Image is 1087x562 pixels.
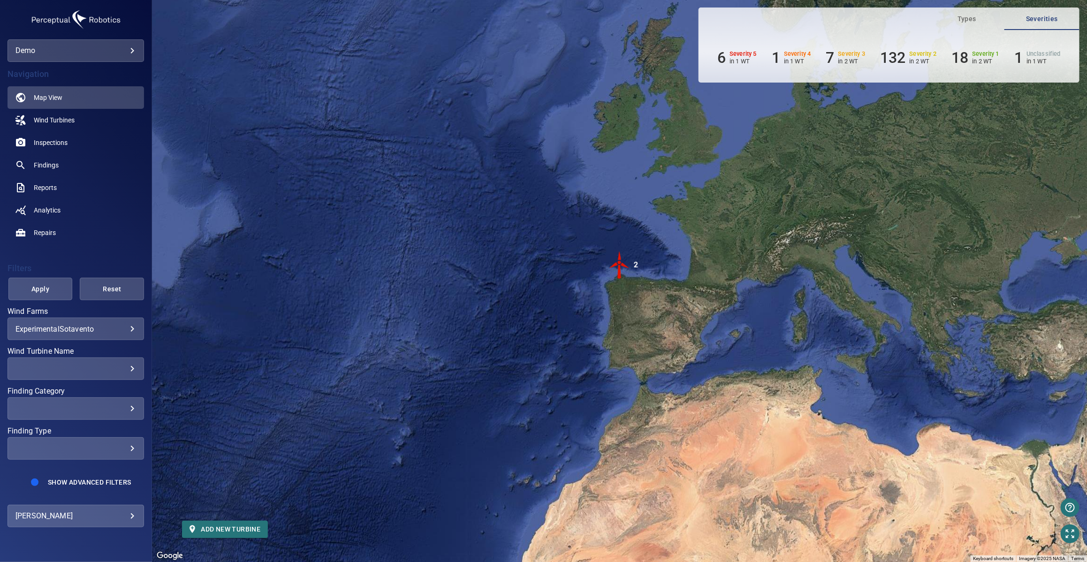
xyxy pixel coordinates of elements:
[34,138,68,147] span: Inspections
[48,478,131,486] span: Show Advanced Filters
[8,357,144,380] div: Wind Turbine Name
[8,39,144,62] div: demo
[8,278,73,300] button: Apply
[910,51,937,57] h6: Severity 2
[190,524,260,535] span: Add new turbine
[730,58,757,65] p: in 1 WT
[1014,49,1023,67] h6: 1
[8,154,144,176] a: findings noActive
[42,475,137,490] button: Show Advanced Filters
[8,318,144,340] div: Wind Farms
[951,49,968,67] h6: 18
[34,205,61,215] span: Analytics
[15,325,136,334] div: ExperimentalSotavento
[951,49,999,67] li: Severity 1
[8,221,144,244] a: repairs noActive
[34,228,56,237] span: Repairs
[154,550,185,562] img: Google
[8,427,144,435] label: Finding Type
[8,387,144,395] label: Finding Category
[910,58,937,65] p: in 2 WT
[91,283,132,295] span: Reset
[826,49,866,67] li: Severity 3
[772,49,780,67] h6: 1
[8,397,144,420] div: Finding Category
[826,49,835,67] h6: 7
[1026,51,1061,57] h6: Unclassified
[34,93,62,102] span: Map View
[8,69,144,79] h4: Navigation
[784,58,811,65] p: in 1 WT
[8,348,144,355] label: Wind Turbine Name
[29,8,123,32] img: demo-logo
[784,51,811,57] h6: Severity 4
[8,264,144,273] h4: Filters
[80,278,144,300] button: Reset
[1019,556,1065,561] span: Imagery ©2025 NASA
[973,51,1000,57] h6: Severity 1
[838,51,866,57] h6: Severity 3
[182,521,268,538] button: Add new turbine
[8,176,144,199] a: reports noActive
[973,58,1000,65] p: in 2 WT
[8,86,144,109] a: map active
[34,160,59,170] span: Findings
[1026,58,1061,65] p: in 1 WT
[935,13,999,25] span: Types
[606,251,634,281] gmp-advanced-marker: 2
[20,283,61,295] span: Apply
[730,51,757,57] h6: Severity 5
[880,49,905,67] h6: 132
[34,183,57,192] span: Reports
[8,437,144,460] div: Finding Type
[606,251,634,279] img: windFarmIconCat5.svg
[8,131,144,154] a: inspections noActive
[8,199,144,221] a: analytics noActive
[8,308,144,315] label: Wind Farms
[880,49,936,67] li: Severity 2
[8,109,144,131] a: windturbines noActive
[634,251,638,279] div: 2
[772,49,811,67] li: Severity 4
[154,550,185,562] a: Open this area in Google Maps (opens a new window)
[15,43,136,58] div: demo
[973,555,1013,562] button: Keyboard shortcuts
[1014,49,1061,67] li: Severity Unclassified
[1071,556,1084,561] a: Terms
[717,49,726,67] h6: 6
[34,115,75,125] span: Wind Turbines
[717,49,757,67] li: Severity 5
[1010,13,1074,25] span: Severities
[838,58,866,65] p: in 2 WT
[15,509,136,524] div: [PERSON_NAME]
